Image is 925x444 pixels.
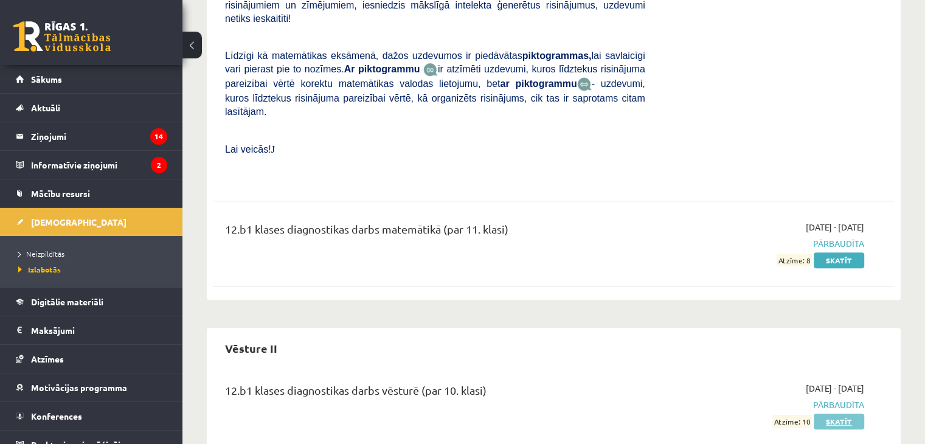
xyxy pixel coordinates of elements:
[16,122,167,150] a: Ziņojumi14
[18,248,170,259] a: Neizpildītās
[31,74,62,85] span: Sākums
[31,122,167,150] legend: Ziņojumi
[225,78,645,117] span: - uzdevumi, kuros līdztekus risinājuma pareizībai vērtē, kā organizēts risinājums, cik tas ir sap...
[271,144,275,154] span: J
[814,252,864,268] a: Skatīt
[16,402,167,430] a: Konferences
[772,415,812,428] span: Atzīme: 10
[225,382,645,404] div: 12.b1 klases diagnostikas darbs vēsturē (par 10. klasi)
[18,264,170,275] a: Izlabotās
[18,249,64,258] span: Neizpildītās
[16,345,167,373] a: Atzīmes
[577,77,592,91] img: wKvN42sLe3LLwAAAABJRU5ErkJggg==
[423,63,438,77] img: JfuEzvunn4EvwAAAAASUVORK5CYII=
[777,254,812,266] span: Atzīme: 8
[16,94,167,122] a: Aktuāli
[13,21,111,52] a: Rīgas 1. Tālmācības vidusskola
[16,316,167,344] a: Maksājumi
[31,316,167,344] legend: Maksājumi
[806,382,864,395] span: [DATE] - [DATE]
[31,296,103,307] span: Digitālie materiāli
[663,237,864,250] span: Pārbaudīta
[213,334,289,362] h2: Vēsture II
[31,151,167,179] legend: Informatīvie ziņojumi
[16,208,167,236] a: [DEMOGRAPHIC_DATA]
[225,50,645,74] span: Līdzīgi kā matemātikas eksāmenā, dažos uzdevumos ir piedāvātas lai savlaicīgi vari pierast pie to...
[31,217,126,227] span: [DEMOGRAPHIC_DATA]
[16,373,167,401] a: Motivācijas programma
[18,265,61,274] span: Izlabotās
[500,78,577,89] b: ar piktogrammu
[31,411,82,421] span: Konferences
[16,179,167,207] a: Mācību resursi
[16,288,167,316] a: Digitālie materiāli
[225,64,645,89] span: ir atzīmēti uzdevumi, kuros līdztekus risinājuma pareizībai vērtē korektu matemātikas valodas lie...
[16,65,167,93] a: Sākums
[31,102,60,113] span: Aktuāli
[16,151,167,179] a: Informatīvie ziņojumi2
[522,50,592,61] b: piktogrammas,
[151,157,167,173] i: 2
[31,382,127,393] span: Motivācijas programma
[31,188,90,199] span: Mācību resursi
[150,128,167,145] i: 14
[344,64,420,74] b: Ar piktogrammu
[663,398,864,411] span: Pārbaudīta
[806,221,864,234] span: [DATE] - [DATE]
[225,221,645,243] div: 12.b1 klases diagnostikas darbs matemātikā (par 11. klasi)
[31,353,64,364] span: Atzīmes
[814,414,864,429] a: Skatīt
[225,144,271,154] span: Lai veicās!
